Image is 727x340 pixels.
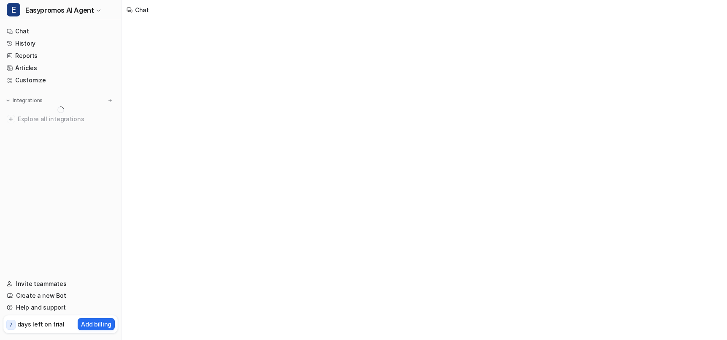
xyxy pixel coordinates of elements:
a: Help and support [3,302,118,313]
span: E [7,3,20,16]
img: menu_add.svg [107,98,113,103]
p: Add billing [81,320,111,329]
button: Integrations [3,96,45,105]
img: expand menu [5,98,11,103]
a: Create a new Bot [3,290,118,302]
img: explore all integrations [7,115,15,123]
div: Chat [135,5,149,14]
button: Add billing [78,318,115,330]
p: 7 [9,321,13,329]
p: Integrations [13,97,43,104]
p: days left on trial [17,320,65,329]
a: Invite teammates [3,278,118,290]
a: Explore all integrations [3,113,118,125]
a: History [3,38,118,49]
span: Easypromos AI Agent [25,4,94,16]
a: Reports [3,50,118,62]
span: Explore all integrations [18,112,114,126]
a: Articles [3,62,118,74]
a: Chat [3,25,118,37]
a: Customize [3,74,118,86]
